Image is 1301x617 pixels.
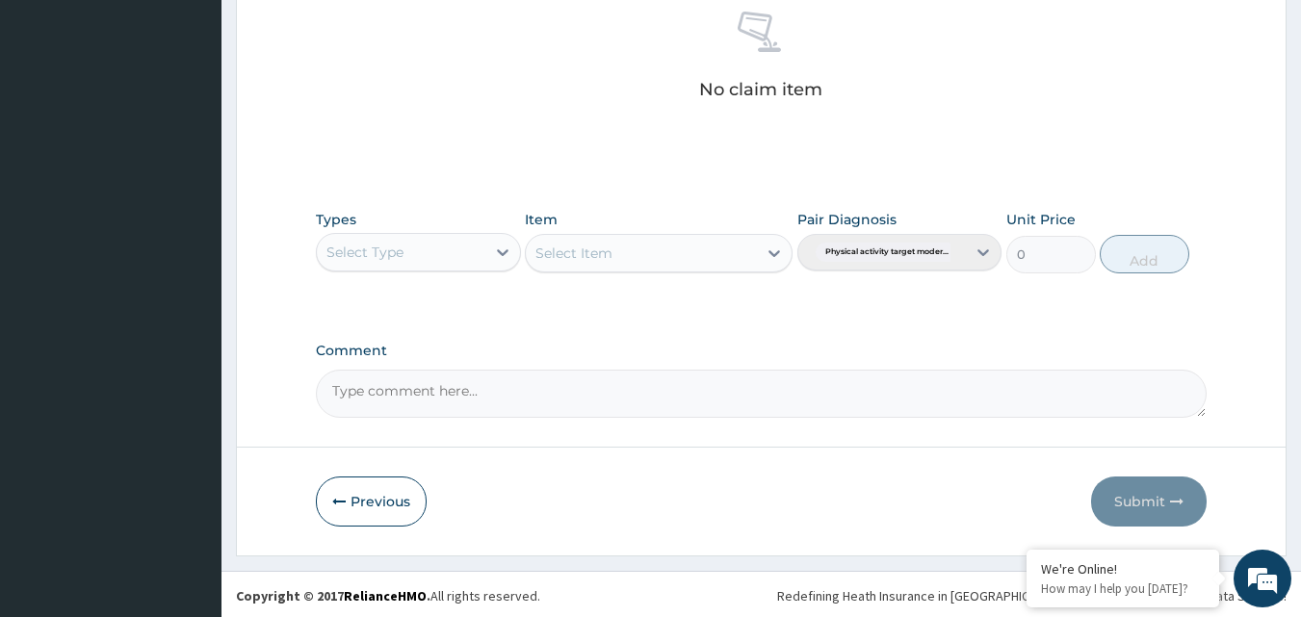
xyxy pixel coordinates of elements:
span: We're online! [112,186,266,380]
label: Pair Diagnosis [797,210,897,229]
label: Item [525,210,558,229]
textarea: Type your message and hit 'Enter' [10,412,367,479]
div: Redefining Heath Insurance in [GEOGRAPHIC_DATA] using Telemedicine and Data Science! [777,586,1287,605]
img: d_794563401_company_1708531726252_794563401 [36,96,78,144]
div: We're Online! [1041,560,1205,578]
button: Previous [316,476,427,527]
label: Types [316,212,356,228]
label: Unit Price [1006,210,1076,229]
button: Submit [1091,476,1207,527]
strong: Copyright © 2017 . [236,587,430,604]
div: Chat with us now [100,108,324,133]
button: Add [1100,235,1189,273]
p: How may I help you today? [1041,580,1205,597]
div: Select Type [326,243,403,262]
div: Minimize live chat window [316,10,362,56]
label: Comment [316,343,1208,359]
a: RelianceHMO [344,587,427,604]
p: No claim item [699,80,822,99]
